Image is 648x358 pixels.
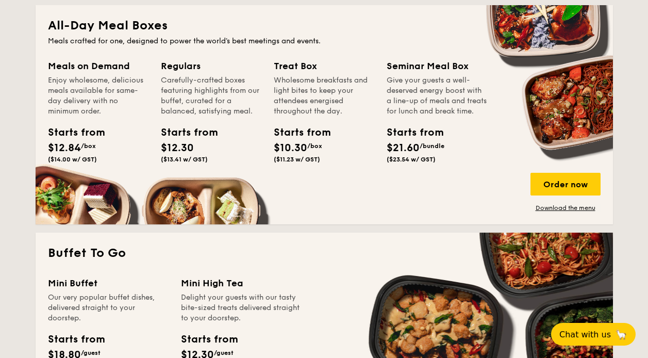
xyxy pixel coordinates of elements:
[181,332,237,347] div: Starts from
[48,142,81,154] span: $12.84
[81,349,101,356] span: /guest
[48,245,601,262] h2: Buffet To Go
[387,59,487,73] div: Seminar Meal Box
[48,75,148,117] div: Enjoy wholesome, delicious meals available for same-day delivery with no minimum order.
[387,75,487,117] div: Give your guests a well-deserved energy boost with a line-up of meals and treats for lunch and br...
[530,173,601,196] div: Order now
[161,125,207,140] div: Starts from
[307,142,322,150] span: /box
[48,276,169,290] div: Mini Buffet
[48,156,97,163] span: ($14.00 w/ GST)
[559,330,611,339] span: Chat with us
[387,156,436,163] span: ($23.54 w/ GST)
[214,349,234,356] span: /guest
[420,142,444,150] span: /bundle
[274,156,320,163] span: ($11.23 w/ GST)
[530,204,601,212] a: Download the menu
[615,329,627,340] span: 🦙
[274,75,374,117] div: Wholesome breakfasts and light bites to keep your attendees energised throughout the day.
[387,125,433,140] div: Starts from
[274,125,320,140] div: Starts from
[181,292,302,323] div: Delight your guests with our tasty bite-sized treats delivered straight to your doorstep.
[81,142,96,150] span: /box
[48,332,104,347] div: Starts from
[161,75,261,117] div: Carefully-crafted boxes featuring highlights from our buffet, curated for a balanced, satisfying ...
[387,142,420,154] span: $21.60
[161,142,194,154] span: $12.30
[48,125,94,140] div: Starts from
[551,323,636,346] button: Chat with us🦙
[161,156,208,163] span: ($13.41 w/ GST)
[48,36,601,46] div: Meals crafted for one, designed to power the world's best meetings and events.
[161,59,261,73] div: Regulars
[181,276,302,290] div: Mini High Tea
[48,59,148,73] div: Meals on Demand
[48,292,169,323] div: Our very popular buffet dishes, delivered straight to your doorstep.
[48,18,601,34] h2: All-Day Meal Boxes
[274,59,374,73] div: Treat Box
[274,142,307,154] span: $10.30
